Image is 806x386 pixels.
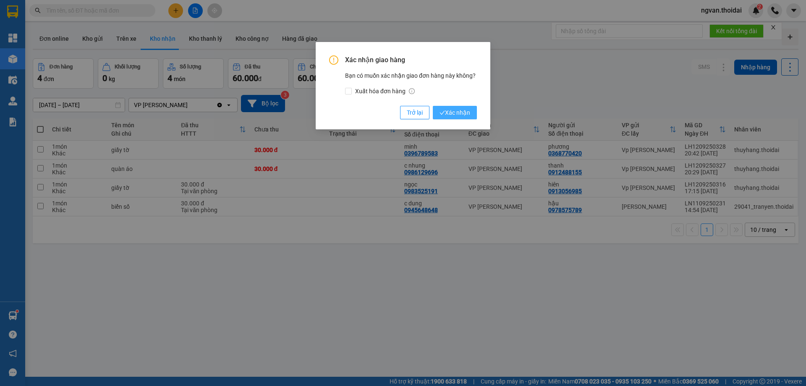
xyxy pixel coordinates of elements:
[4,30,10,73] img: logo
[88,56,138,65] span: LH1109250245
[13,36,86,66] span: Chuyển phát nhanh: [GEOGRAPHIC_DATA] - [GEOGRAPHIC_DATA]
[400,106,429,119] button: Trở lại
[329,55,338,65] span: exclamation-circle
[345,55,477,65] span: Xác nhận giao hàng
[409,88,415,94] span: info-circle
[15,7,83,34] strong: CÔNG TY TNHH DỊCH VỤ DU LỊCH THỜI ĐẠI
[407,108,423,117] span: Trở lại
[433,106,477,119] button: checkXác nhận
[440,110,445,116] span: check
[345,71,477,96] div: Bạn có muốn xác nhận giao đơn hàng này không?
[352,87,418,96] span: Xuất hóa đơn hàng
[440,108,470,117] span: Xác nhận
